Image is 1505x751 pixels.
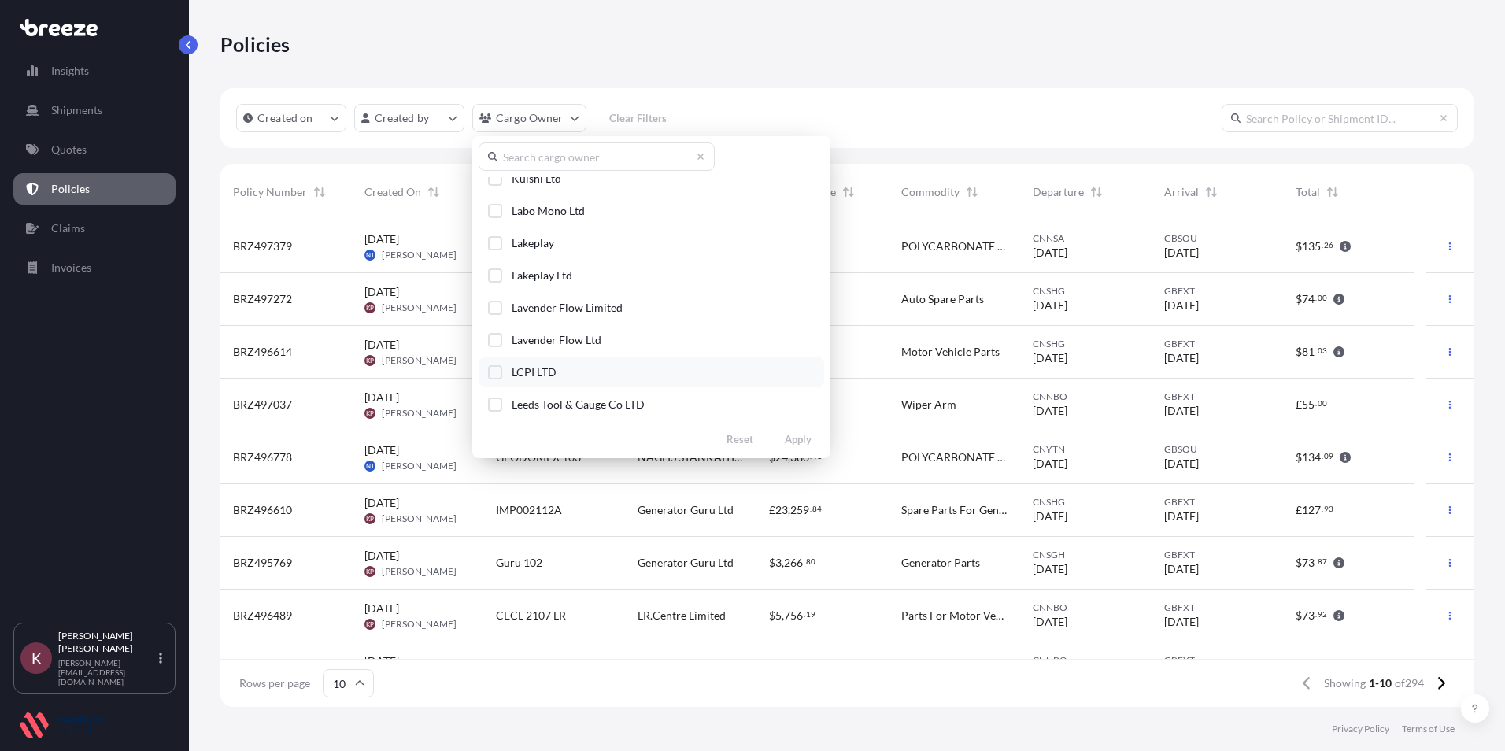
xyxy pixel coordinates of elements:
span: Lavender Flow Limited [512,300,623,316]
span: Lakeplay Ltd [512,268,572,283]
button: Lakeplay Ltd [479,261,824,290]
span: Kuishi Ltd [512,171,561,187]
span: Lavender Flow Ltd [512,332,601,348]
p: Reset [727,431,753,447]
button: Lavender Flow Ltd [479,325,824,354]
button: Apply [772,427,824,452]
div: Select Option [479,177,824,413]
p: Apply [785,431,812,447]
span: Leeds Tool & Gauge Co LTD [512,397,645,412]
button: LCPI LTD [479,357,824,387]
button: Lavender Flow Limited [479,293,824,322]
div: cargoOwner Filter options [472,136,830,458]
button: Kuishi Ltd [479,164,824,193]
span: Lakeplay [512,235,554,251]
button: Lakeplay [479,228,824,257]
span: LCPI LTD [512,364,557,380]
button: Labo Mono Ltd [479,196,824,225]
span: Labo Mono Ltd [512,203,585,219]
button: Leeds Tool & Gauge Co LTD [479,390,824,419]
button: Reset [714,427,766,452]
input: Search cargo owner [479,142,715,171]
